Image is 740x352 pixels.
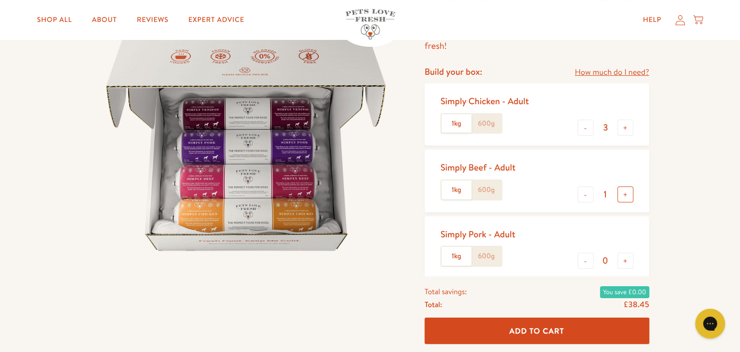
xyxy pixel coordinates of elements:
[623,299,649,310] span: £38.45
[425,66,482,77] h4: Build your box:
[442,180,471,199] label: 1kg
[84,10,125,30] a: About
[635,10,669,30] a: Help
[29,10,80,30] a: Shop All
[509,326,564,336] span: Add To Cart
[441,228,515,240] div: Simply Pork - Adult
[425,298,442,311] span: Total:
[471,114,501,133] label: 600g
[578,186,593,202] button: -
[129,10,176,30] a: Reviews
[180,10,252,30] a: Expert Advice
[617,186,633,202] button: +
[617,253,633,269] button: +
[441,162,516,173] div: Simply Beef - Adult
[425,318,649,345] button: Add To Cart
[442,247,471,266] label: 1kg
[425,285,467,298] span: Total savings:
[471,180,501,199] label: 600g
[441,95,529,107] div: Simply Chicken - Adult
[600,286,649,298] span: You save £0.00
[578,253,593,269] button: -
[578,120,593,136] button: -
[690,305,730,342] iframe: Gorgias live chat messenger
[617,120,633,136] button: +
[575,66,649,79] a: How much do I need?
[471,247,501,266] label: 600g
[442,114,471,133] label: 1kg
[345,9,395,39] img: Pets Love Fresh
